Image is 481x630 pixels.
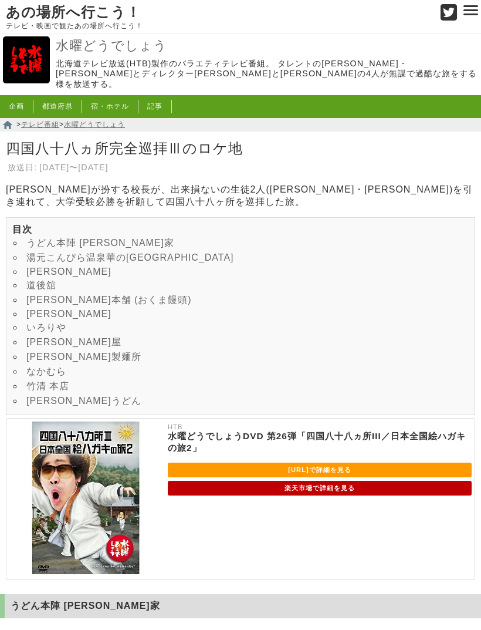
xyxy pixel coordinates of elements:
a: うどん本陣 [PERSON_NAME]家 [26,238,174,248]
th: 放送日: [7,161,38,174]
a: あの場所へ行こう！ [6,5,141,20]
a: [URL]で詳細を見る [168,463,472,477]
p: 水曜どうでしょうDVD 第26弾「四国八十八ヵ所III／日本全国絵ハガキの旅2」 [168,430,472,454]
a: 水曜どうでしょう [3,75,50,85]
a: 竹清 本店 [26,381,69,391]
img: 水曜どうでしょうDVD 第26弾「四国八十八ヵ所III／日本全国絵ハガキの旅2」 [9,422,162,574]
td: [DATE]〜[DATE] [39,161,109,174]
p: テレビ・映画で観たあの場所へ行こう！ [6,22,428,30]
a: 宿・ホテル [91,102,129,110]
img: 水曜どうでしょう [3,36,50,83]
a: 都道府県 [42,102,73,110]
p: HTB [168,422,472,430]
a: いろりや [26,322,66,332]
a: 水曜どうでしょうDVD 第26弾「四国八十八ヵ所III／日本全国絵ハガキの旅2」 [9,567,162,576]
a: テレビ番組 [21,120,59,129]
a: 道後舘 [26,280,56,290]
a: 楽天市場で詳細を見る [168,481,472,496]
a: [PERSON_NAME]本舗 (おくま饅頭) [26,295,192,305]
a: Twitter (@go_thesights) [441,11,458,21]
a: 水曜どうでしょう [64,120,125,129]
a: [PERSON_NAME]製麺所 [26,352,141,362]
a: 湯元こんぴら温泉華の[GEOGRAPHIC_DATA] [26,252,234,262]
a: 水曜どうでしょう [56,38,478,55]
p: 北海道テレビ放送(HTB)製作のバラエティテレビ番組。 タレントの[PERSON_NAME]・[PERSON_NAME]とディレクター[PERSON_NAME]と[PERSON_NAME]の4人... [56,59,478,89]
a: 企画 [9,102,24,110]
a: なかむら [26,366,66,376]
a: [PERSON_NAME]うどん [26,396,141,406]
a: [PERSON_NAME]屋 [26,337,121,347]
a: [PERSON_NAME] [26,309,111,319]
a: [PERSON_NAME] [26,267,111,277]
a: 記事 [147,102,162,110]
